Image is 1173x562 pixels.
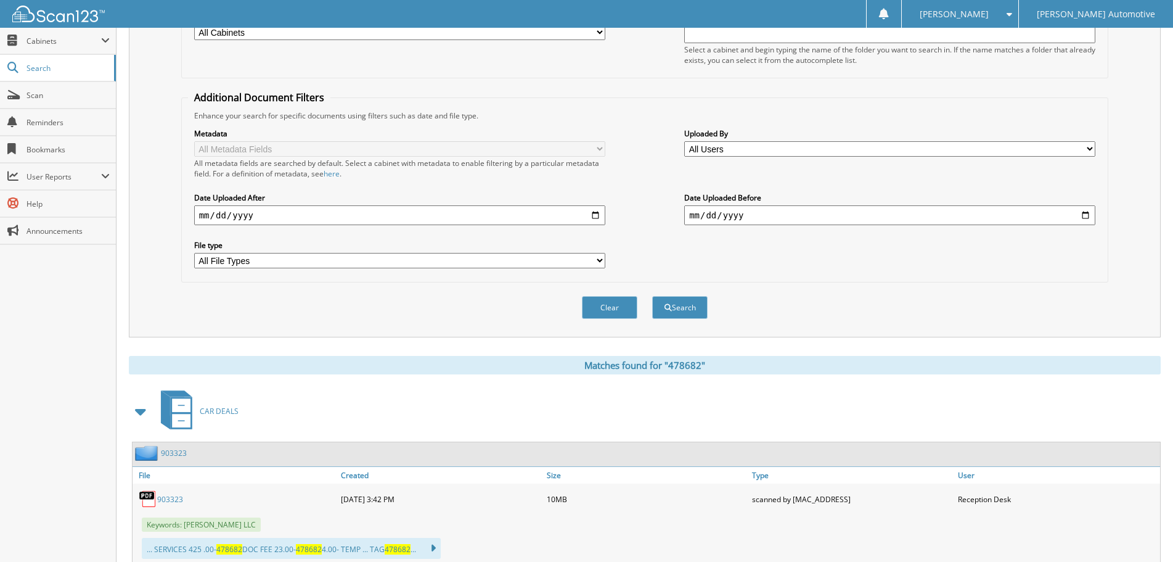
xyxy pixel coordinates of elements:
span: Scan [27,90,110,101]
button: Clear [582,296,637,319]
span: User Reports [27,171,101,182]
div: Reception Desk [955,487,1160,511]
span: 478682 [296,544,322,555]
img: folder2.png [135,445,161,461]
label: File type [194,240,605,250]
iframe: Chat Widget [1111,503,1173,562]
label: Metadata [194,128,605,139]
button: Search [652,296,708,319]
input: start [194,205,605,225]
div: ... SERVICES 425 .00- DOC FEE 23.00- 4.00- TEMP ... TAG ... [142,538,441,559]
label: Date Uploaded Before [684,192,1095,203]
label: Date Uploaded After [194,192,605,203]
a: User [955,467,1160,484]
a: Size [544,467,749,484]
legend: Additional Document Filters [188,91,330,104]
span: [PERSON_NAME] Automotive [1037,10,1155,18]
span: Keywords: [PERSON_NAME] LLC [142,518,261,532]
span: CAR DEALS [200,406,239,416]
a: 903323 [157,494,183,505]
span: 478682 [385,544,411,555]
div: All metadata fields are searched by default. Select a cabinet with metadata to enable filtering b... [194,158,605,179]
a: 903323 [161,448,187,458]
div: Select a cabinet and begin typing the name of the folder you want to search in. If the name match... [684,44,1095,65]
img: scan123-logo-white.svg [12,6,105,22]
a: File [133,467,338,484]
span: Cabinets [27,36,101,46]
a: Created [338,467,543,484]
span: Help [27,199,110,209]
img: PDF.png [139,490,157,508]
span: Search [27,63,108,73]
span: Announcements [27,226,110,236]
a: here [324,168,340,179]
label: Uploaded By [684,128,1095,139]
input: end [684,205,1095,225]
div: 10MB [544,487,749,511]
a: Type [749,467,954,484]
div: Matches found for "478682" [129,356,1161,374]
span: Bookmarks [27,144,110,155]
div: [DATE] 3:42 PM [338,487,543,511]
div: Enhance your search for specific documents using filters such as date and file type. [188,110,1102,121]
span: 478682 [216,544,242,555]
div: scanned by [MAC_ADDRESS] [749,487,954,511]
span: Reminders [27,117,110,128]
span: [PERSON_NAME] [920,10,989,18]
a: CAR DEALS [153,387,239,436]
